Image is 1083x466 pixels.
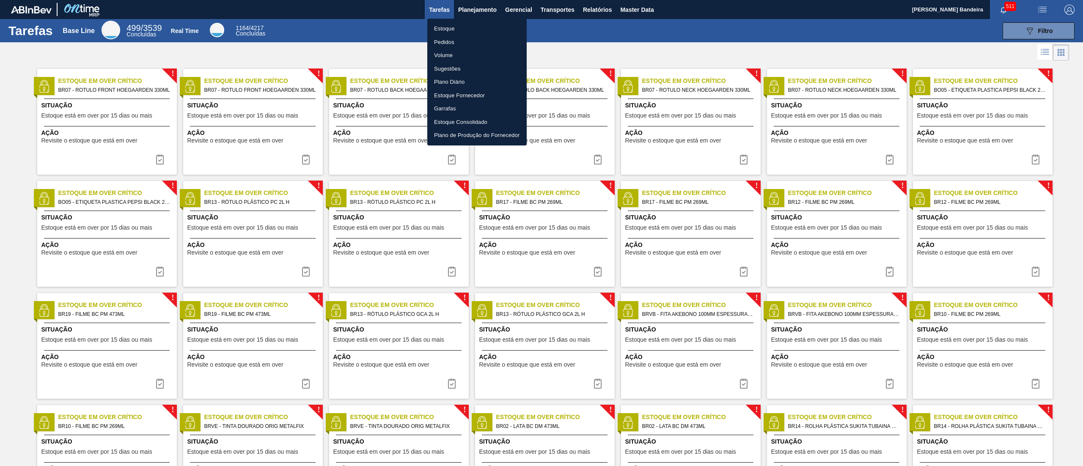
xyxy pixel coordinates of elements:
a: Garrafas [427,102,527,115]
a: Sugestões [427,62,527,76]
a: Plano de Produção do Fornecedor [427,129,527,142]
a: Estoque Fornecedor [427,89,527,102]
a: Estoque Consolidado [427,115,527,129]
a: Estoque [427,22,527,36]
a: Pedidos [427,36,527,49]
a: Volume [427,49,527,62]
a: Plano Diário [427,75,527,89]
